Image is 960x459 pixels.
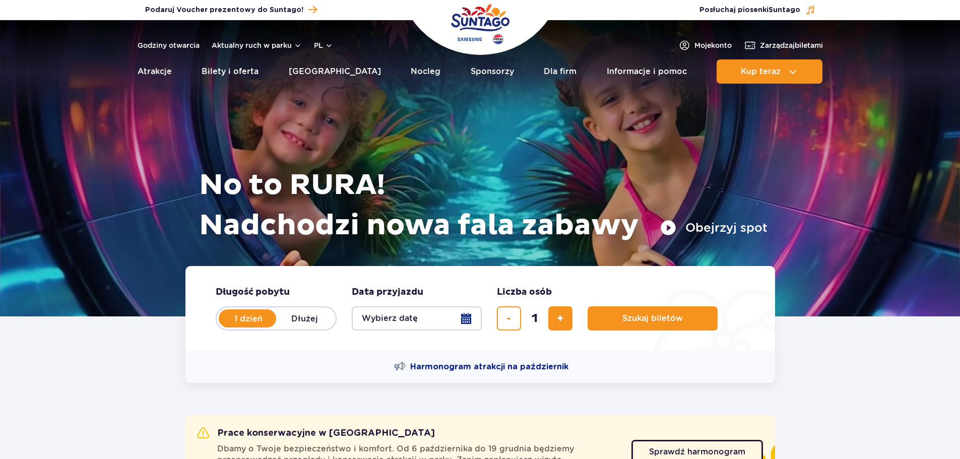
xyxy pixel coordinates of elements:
[588,306,718,331] button: Szukaj biletów
[678,39,732,51] a: Mojekonto
[717,59,822,84] button: Kup teraz
[649,448,745,456] span: Sprawdź harmonogram
[185,266,775,351] form: Planowanie wizyty w Park of Poland
[138,59,172,84] a: Atrakcje
[497,286,552,298] span: Liczba osób
[741,67,781,76] span: Kup teraz
[197,427,435,439] h2: Prace konserwacyjne w [GEOGRAPHIC_DATA]
[145,3,317,17] a: Podaruj Voucher prezentowy do Suntago!
[699,5,800,15] span: Posłuchaj piosenki
[699,5,815,15] button: Posłuchaj piosenkiSuntago
[212,41,302,49] button: Aktualny ruch w parku
[410,361,568,372] span: Harmonogram atrakcji na październik
[544,59,577,84] a: Dla firm
[276,308,334,329] label: Dłużej
[289,59,381,84] a: [GEOGRAPHIC_DATA]
[202,59,259,84] a: Bilety i oferta
[216,286,290,298] span: Długość pobytu
[411,59,440,84] a: Nocleg
[314,40,333,50] button: pl
[352,286,423,298] span: Data przyjazdu
[523,306,547,331] input: liczba biletów
[199,165,767,246] h1: No to RURA! Nadchodzi nowa fala zabawy
[471,59,514,84] a: Sponsorzy
[352,306,482,331] button: Wybierz datę
[548,306,572,331] button: dodaj bilet
[497,306,521,331] button: usuń bilet
[744,39,823,51] a: Zarządzajbiletami
[694,40,732,50] span: Moje konto
[394,361,568,373] a: Harmonogram atrakcji na październik
[138,40,200,50] a: Godziny otwarcia
[760,40,823,50] span: Zarządzaj biletami
[145,5,303,15] span: Podaruj Voucher prezentowy do Suntago!
[769,7,800,14] span: Suntago
[220,308,277,329] label: 1 dzień
[607,59,687,84] a: Informacje i pomoc
[622,314,683,323] span: Szukaj biletów
[660,220,767,236] button: Obejrzyj spot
